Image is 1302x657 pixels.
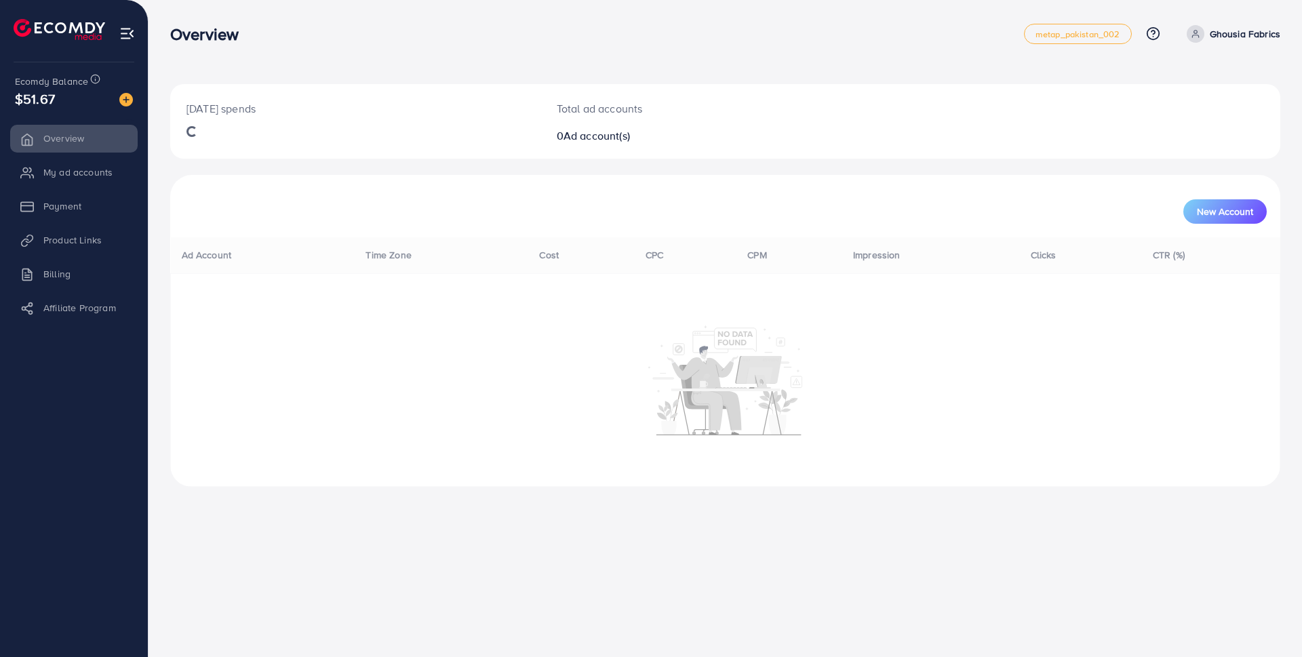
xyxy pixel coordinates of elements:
[15,75,88,88] span: Ecomdy Balance
[557,130,802,142] h2: 0
[564,128,630,143] span: Ad account(s)
[119,26,135,41] img: menu
[14,19,105,40] img: logo
[170,24,250,44] h3: Overview
[119,93,133,106] img: image
[1181,25,1280,43] a: Ghousia Fabrics
[1035,30,1120,39] span: metap_pakistan_002
[1183,199,1267,224] button: New Account
[1197,207,1253,216] span: New Account
[15,89,55,108] span: $51.67
[1024,24,1132,44] a: metap_pakistan_002
[186,100,524,117] p: [DATE] spends
[557,100,802,117] p: Total ad accounts
[1210,26,1280,42] p: Ghousia Fabrics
